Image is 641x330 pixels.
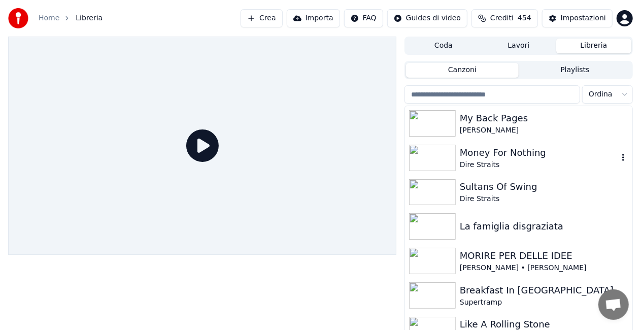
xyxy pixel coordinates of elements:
[490,13,514,23] span: Crediti
[471,9,538,27] button: Crediti454
[460,283,628,298] div: Breakfast In [GEOGRAPHIC_DATA]
[344,9,383,27] button: FAQ
[287,9,340,27] button: Importa
[460,249,628,263] div: MORIRE PER DELLE IDEE
[460,180,628,194] div: Sultans Of Swing
[460,146,618,160] div: Money For Nothing
[556,39,631,53] button: Libreria
[542,9,613,27] button: Impostazioni
[460,160,618,170] div: Dire Straits
[241,9,282,27] button: Crea
[460,263,628,273] div: [PERSON_NAME] • [PERSON_NAME]
[406,39,481,53] button: Coda
[39,13,103,23] nav: breadcrumb
[460,111,628,125] div: My Back Pages
[406,63,519,78] button: Canzoni
[519,63,631,78] button: Playlists
[387,9,467,27] button: Guides di video
[460,125,628,136] div: [PERSON_NAME]
[460,194,628,204] div: Dire Straits
[460,219,628,234] div: La famiglia disgraziata
[39,13,59,23] a: Home
[561,13,606,23] div: Impostazioni
[481,39,556,53] button: Lavori
[589,89,613,100] span: Ordina
[598,289,629,320] div: Aprire la chat
[518,13,531,23] span: 454
[8,8,28,28] img: youka
[460,298,628,308] div: Supertramp
[76,13,103,23] span: Libreria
